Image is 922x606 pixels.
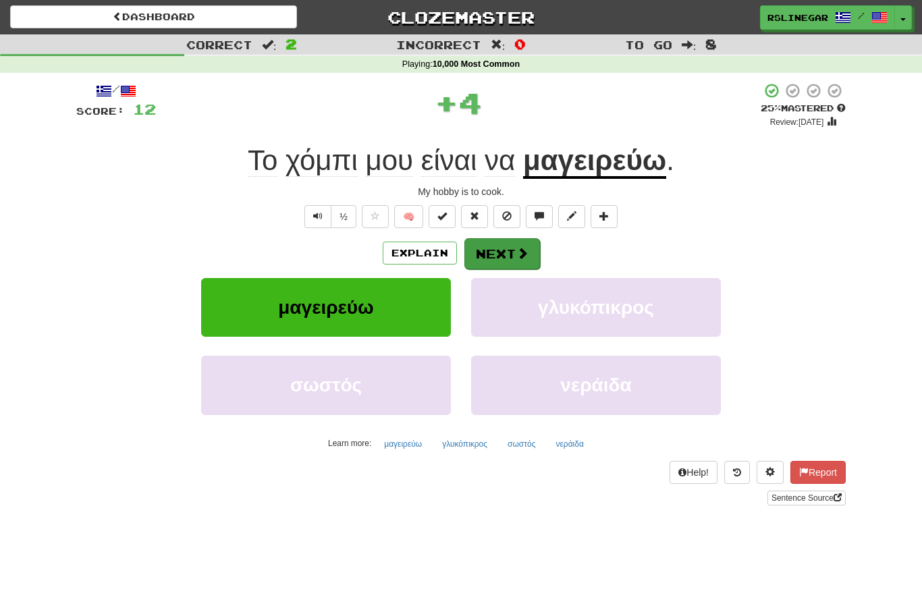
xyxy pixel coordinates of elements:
[471,356,721,414] button: νεράιδα
[362,205,389,228] button: Favorite sentence (alt+f)
[485,144,515,177] span: να
[262,39,277,51] span: :
[394,205,423,228] button: 🧠
[770,117,824,127] small: Review: [DATE]
[304,205,331,228] button: Play sentence audio (ctl+space)
[491,39,506,51] span: :
[396,38,481,51] span: Incorrect
[76,105,125,117] span: Score:
[435,82,458,123] span: +
[767,11,828,24] span: rslinegar
[286,144,358,177] span: χόμπι
[421,144,477,177] span: είναι
[858,11,865,20] span: /
[433,59,520,69] strong: 10,000 Most Common
[500,434,543,454] button: σωστός
[331,205,356,228] button: ½
[538,297,654,318] span: γλυκόπικρος
[186,38,252,51] span: Correct
[761,103,846,115] div: Mastered
[201,278,451,337] button: μαγειρεύω
[290,375,362,395] span: σωστός
[761,103,781,113] span: 25 %
[248,144,277,177] span: Το
[790,461,846,484] button: Report
[464,238,540,269] button: Next
[366,144,414,177] span: μου
[76,185,846,198] div: My hobby is to cook.
[328,439,371,448] small: Learn more:
[286,36,297,52] span: 2
[493,205,520,228] button: Ignore sentence (alt+i)
[670,461,717,484] button: Help!
[591,205,618,228] button: Add to collection (alt+a)
[461,205,488,228] button: Reset to 0% Mastered (alt+r)
[429,205,456,228] button: Set this sentence to 100% Mastered (alt+m)
[514,36,526,52] span: 0
[278,297,374,318] span: μαγειρεύω
[76,82,156,99] div: /
[560,375,631,395] span: νεράιδα
[435,434,495,454] button: γλυκόπικρος
[383,242,457,265] button: Explain
[523,144,666,179] u: μαγειρεύω
[548,434,591,454] button: νεράιδα
[471,278,721,337] button: γλυκόπικρος
[201,356,451,414] button: σωστός
[458,86,482,119] span: 4
[625,38,672,51] span: To go
[666,144,674,176] span: .
[724,461,750,484] button: Round history (alt+y)
[377,434,429,454] button: μαγειρεύω
[558,205,585,228] button: Edit sentence (alt+d)
[682,39,697,51] span: :
[133,101,156,117] span: 12
[317,5,604,29] a: Clozemaster
[767,491,846,505] a: Sentence Source
[705,36,717,52] span: 8
[526,205,553,228] button: Discuss sentence (alt+u)
[302,205,356,228] div: Text-to-speech controls
[760,5,895,30] a: rslinegar /
[10,5,297,28] a: Dashboard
